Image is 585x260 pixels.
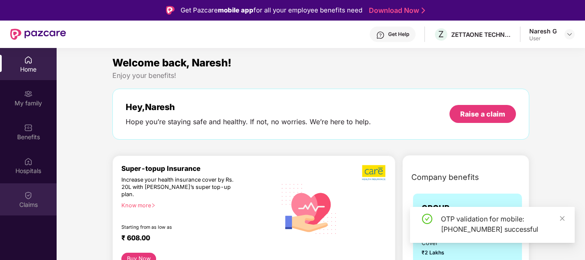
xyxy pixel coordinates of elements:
div: Starting from as low as [121,224,240,230]
img: svg+xml;base64,PHN2ZyB4bWxucz0iaHR0cDovL3d3dy53My5vcmcvMjAwMC9zdmciIHhtbG5zOnhsaW5rPSJodHRwOi8vd3... [276,175,343,242]
img: b5dec4f62d2307b9de63beb79f102df3.png [362,164,386,181]
div: Enjoy your benefits! [112,71,529,80]
div: Increase your health insurance cover by Rs. 20L with [PERSON_NAME]’s super top-up plan. [121,176,239,198]
div: Hope you’re staying safe and healthy. If not, no worries. We’re here to help. [126,117,371,126]
span: GROUP HEALTH INSURANCE [422,202,472,239]
img: svg+xml;base64,PHN2ZyBpZD0iSGVscC0zMngzMiIgeG1sbnM9Imh0dHA6Ly93d3cudzMub3JnLzIwMDAvc3ZnIiB3aWR0aD... [376,31,385,39]
div: Hey, Naresh [126,102,371,112]
img: svg+xml;base64,PHN2ZyBpZD0iSG9tZSIgeG1sbnM9Imh0dHA6Ly93d3cudzMub3JnLzIwMDAvc3ZnIiB3aWR0aD0iMjAiIG... [24,56,33,64]
strong: mobile app [218,6,253,14]
span: right [151,203,156,208]
img: svg+xml;base64,PHN2ZyBpZD0iSG9zcGl0YWxzIiB4bWxucz0iaHR0cDovL3d3dy53My5vcmcvMjAwMC9zdmciIHdpZHRoPS... [24,157,33,166]
div: Know more [121,202,271,208]
img: svg+xml;base64,PHN2ZyBpZD0iQ2xhaW0iIHhtbG5zPSJodHRwOi8vd3d3LnczLm9yZy8yMDAwL3N2ZyIgd2lkdGg9IjIwIi... [24,191,33,200]
span: close [559,215,565,221]
a: Download Now [369,6,422,15]
img: New Pazcare Logo [10,29,66,40]
div: Raise a claim [460,109,505,119]
span: Welcome back, Naresh! [112,57,232,69]
span: Z [438,29,444,39]
div: Get Help [388,31,409,38]
img: svg+xml;base64,PHN2ZyBpZD0iQmVuZWZpdHMiIHhtbG5zPSJodHRwOi8vd3d3LnczLm9yZy8yMDAwL3N2ZyIgd2lkdGg9Ij... [24,123,33,132]
div: Naresh G [529,27,557,35]
img: Stroke [422,6,425,15]
div: User [529,35,557,42]
div: Get Pazcare for all your employee benefits need [181,5,362,15]
div: ₹ 608.00 [121,234,268,244]
img: svg+xml;base64,PHN2ZyBpZD0iRHJvcGRvd24tMzJ4MzIiIHhtbG5zPSJodHRwOi8vd3d3LnczLm9yZy8yMDAwL3N2ZyIgd2... [566,31,573,38]
span: Company benefits [411,171,479,183]
img: svg+xml;base64,PHN2ZyB3aWR0aD0iMjAiIGhlaWdodD0iMjAiIHZpZXdCb3g9IjAgMCAyMCAyMCIgZmlsbD0ibm9uZSIgeG... [24,90,33,98]
span: check-circle [422,214,432,224]
div: Super-topup Insurance [121,164,276,173]
img: Logo [166,6,175,15]
div: OTP validation for mobile: [PHONE_NUMBER] successful [441,214,564,234]
span: ₹2 Lakhs [422,248,462,257]
div: ZETTAONE TECHNOLOGIES INDIA PRIVATE LIMITED [451,30,511,39]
